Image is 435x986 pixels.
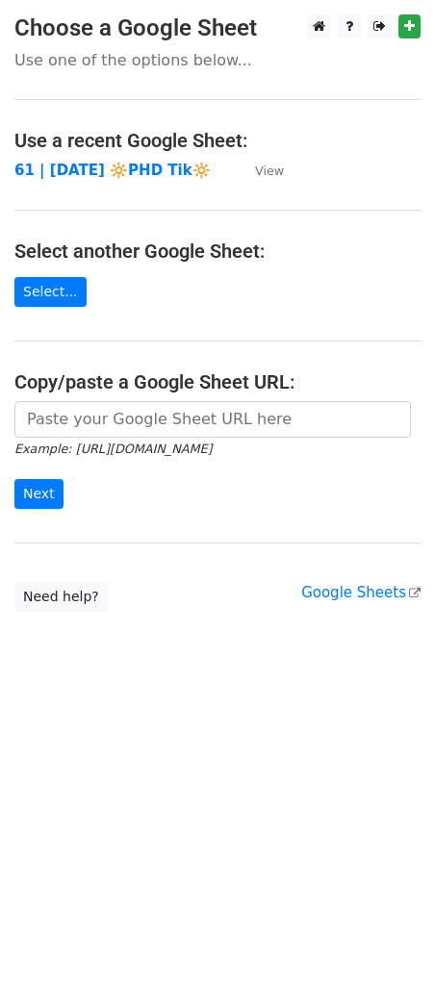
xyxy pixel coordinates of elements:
[14,240,421,263] h4: Select another Google Sheet:
[14,277,87,307] a: Select...
[14,14,421,42] h3: Choose a Google Sheet
[14,129,421,152] h4: Use a recent Google Sheet:
[14,50,421,70] p: Use one of the options below...
[14,442,212,456] small: Example: [URL][DOMAIN_NAME]
[14,162,211,179] a: 61 | [DATE] 🔆PHD Tik🔆
[255,164,284,178] small: View
[14,479,64,509] input: Next
[14,401,411,438] input: Paste your Google Sheet URL here
[301,584,421,601] a: Google Sheets
[14,370,421,393] h4: Copy/paste a Google Sheet URL:
[236,162,284,179] a: View
[14,582,108,612] a: Need help?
